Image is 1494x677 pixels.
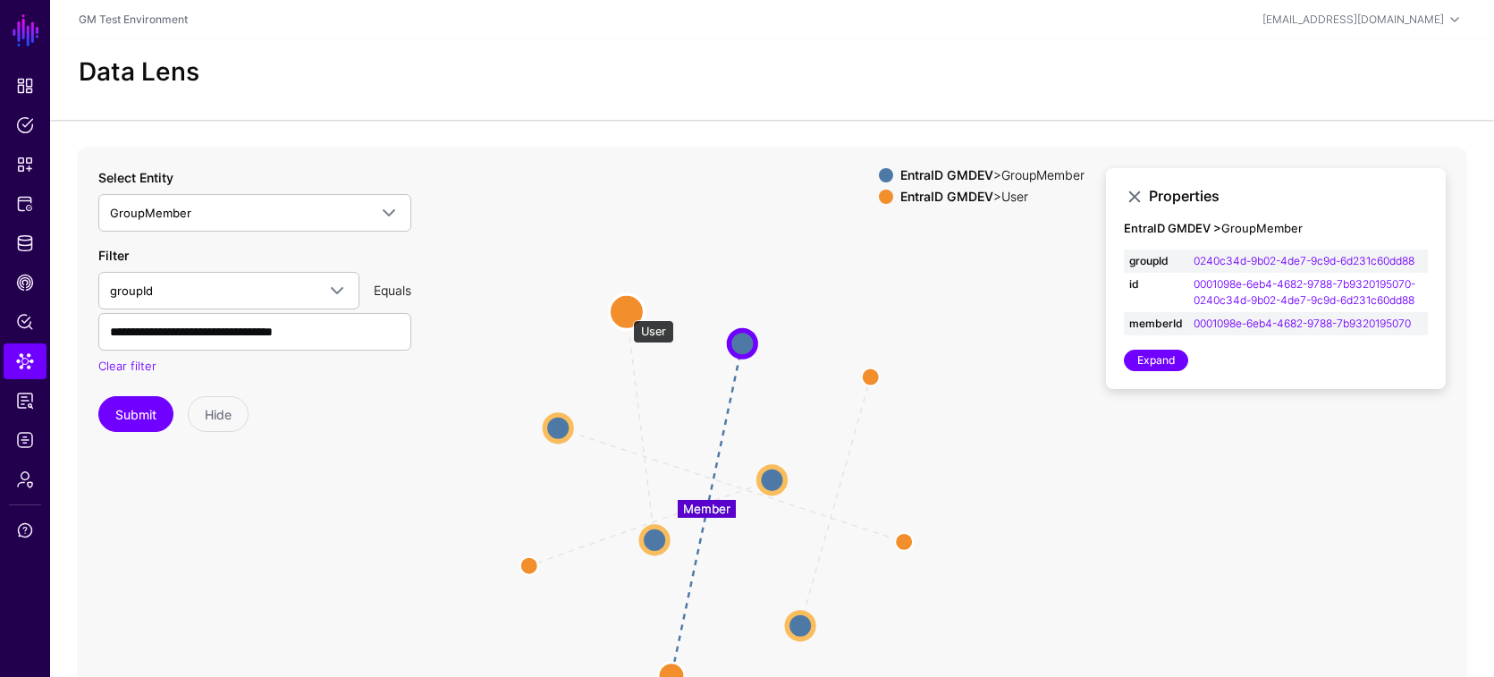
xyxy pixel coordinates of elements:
[4,68,46,104] a: Dashboard
[16,195,34,213] span: Protected Systems
[16,234,34,252] span: Identity Data Fabric
[16,392,34,410] span: Access Reporting
[1129,316,1183,332] strong: memberId
[1262,12,1444,28] div: [EMAIL_ADDRESS][DOMAIN_NAME]
[367,281,418,300] div: Equals
[1194,254,1414,267] a: 0240c34d-9b02-4de7-9c9d-6d231c60dd88
[16,274,34,292] span: CAEP Hub
[4,225,46,261] a: Identity Data Fabric
[4,147,46,182] a: Snippets
[1149,188,1428,205] h3: Properties
[4,265,46,300] a: CAEP Hub
[16,470,34,488] span: Admin
[4,383,46,419] a: Access Reporting
[16,431,34,449] span: Logs
[110,283,153,298] span: groupId
[79,13,188,26] a: GM Test Environment
[16,116,34,134] span: Policies
[1124,222,1428,236] h4: GroupMember
[1129,276,1183,292] strong: id
[1194,317,1411,330] a: 0001098e-6eb4-4682-9788-7b9320195070
[683,501,730,515] text: Member
[4,422,46,458] a: Logs
[1129,253,1183,269] strong: groupId
[1124,221,1221,235] strong: EntraID GMDEV >
[900,167,993,182] strong: EntraID GMDEV
[98,396,173,432] button: Submit
[79,57,199,88] h2: Data Lens
[98,359,156,373] a: Clear filter
[4,461,46,497] a: Admin
[633,320,674,343] div: User
[1124,350,1188,371] a: Expand
[98,168,173,187] label: Select Entity
[4,304,46,340] a: Policy Lens
[16,521,34,539] span: Support
[16,352,34,370] span: Data Lens
[4,343,46,379] a: Data Lens
[900,189,993,204] strong: EntraID GMDEV
[188,396,249,432] button: Hide
[4,186,46,222] a: Protected Systems
[1194,277,1415,307] a: 0001098e-6eb4-4682-9788-7b9320195070-0240c34d-9b02-4de7-9c9d-6d231c60dd88
[897,190,1088,204] div: > User
[16,313,34,331] span: Policy Lens
[4,107,46,143] a: Policies
[16,156,34,173] span: Snippets
[98,246,129,265] label: Filter
[897,168,1088,182] div: > GroupMember
[110,206,191,220] span: GroupMember
[11,11,41,50] a: SGNL
[16,77,34,95] span: Dashboard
